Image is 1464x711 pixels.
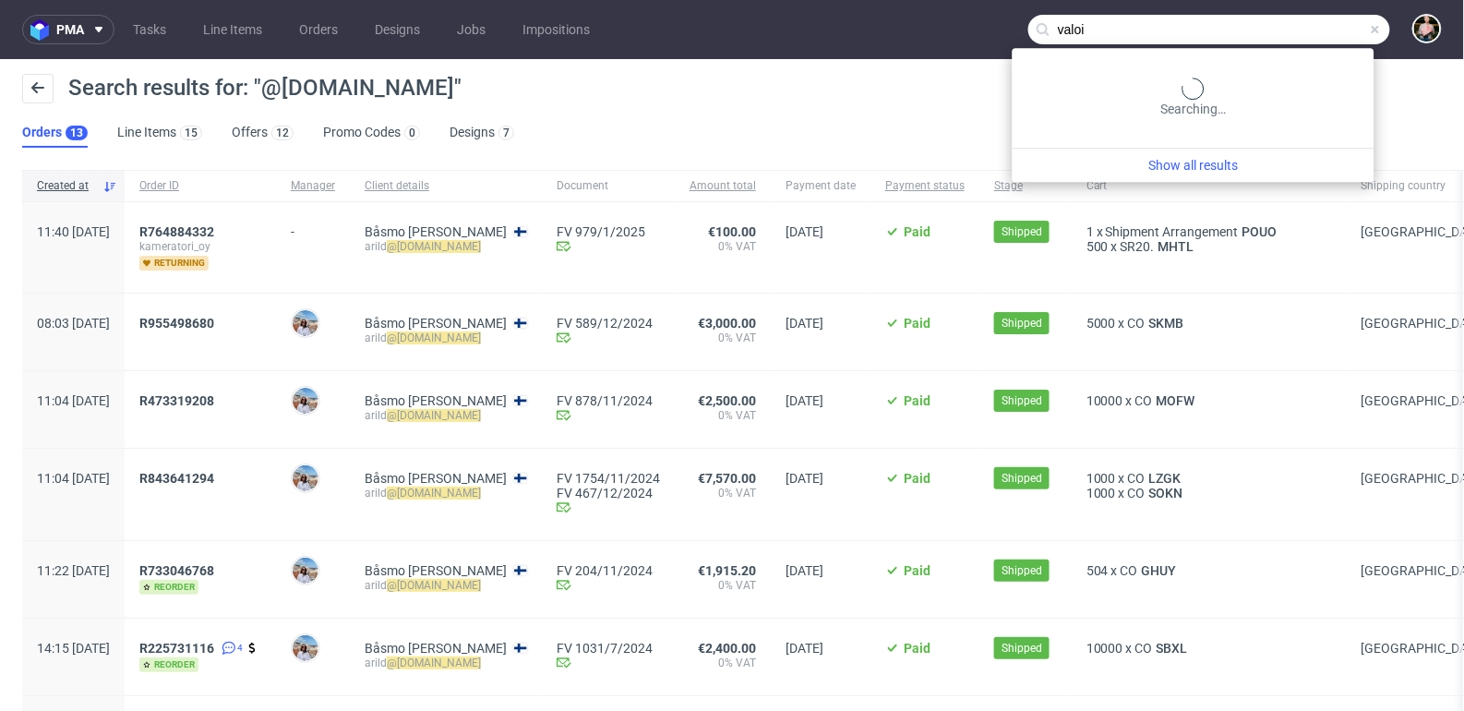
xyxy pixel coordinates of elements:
[1135,393,1153,408] span: CO
[387,487,481,500] mark: @[DOMAIN_NAME]
[904,316,930,331] span: Paid
[365,239,527,254] div: arild
[293,465,318,491] img: Marta Kozłowska
[1020,78,1367,118] div: Searching…
[1086,471,1332,486] div: x
[139,393,214,408] span: R473319208
[786,563,823,578] span: [DATE]
[557,393,660,408] a: FV 878/11/2024
[904,224,930,239] span: Paid
[218,641,243,656] a: 4
[1086,239,1332,254] div: x
[409,127,415,139] div: 0
[1128,471,1146,486] span: CO
[232,118,294,148] a: Offers12
[786,224,823,239] span: [DATE]
[904,641,930,656] span: Paid
[786,393,823,408] span: [DATE]
[37,178,95,194] span: Created at
[698,393,756,408] span: €2,500.00
[1128,486,1146,500] span: CO
[786,471,823,486] span: [DATE]
[1146,316,1188,331] a: SKMB
[1128,316,1146,331] span: CO
[1086,316,1332,331] div: x
[1002,223,1042,240] span: Shipped
[117,118,202,148] a: Line Items15
[1002,470,1042,487] span: Shipped
[1414,16,1440,42] img: Marta Tomaszewska
[1086,563,1109,578] span: 504
[293,310,318,336] img: Marta Kozłowska
[1086,178,1332,194] span: Cart
[139,471,218,486] a: R843641294
[1002,315,1042,331] span: Shipped
[364,15,431,44] a: Designs
[365,224,507,239] a: Båsmo [PERSON_NAME]
[387,579,481,592] mark: @[DOMAIN_NAME]
[557,316,660,331] a: FV 589/12/2024
[30,19,56,41] img: logo
[1086,471,1116,486] span: 1000
[503,127,510,139] div: 7
[698,471,756,486] span: €7,570.00
[557,178,660,194] span: Document
[690,578,756,593] span: 0% VAT
[1121,239,1155,254] span: SR20.
[365,641,507,656] a: Båsmo [PERSON_NAME]
[511,15,601,44] a: Impositions
[786,316,823,331] span: [DATE]
[139,239,261,254] span: kameratori_oy
[139,657,198,672] span: reorder
[450,118,514,148] a: Designs7
[1146,486,1187,500] a: SOKN
[139,316,214,331] span: R955498680
[139,563,214,578] span: R733046768
[557,471,660,486] a: FV 1754/11/2024
[1239,224,1281,239] a: POUO
[237,641,243,656] span: 4
[1086,393,1123,408] span: 10000
[365,656,527,670] div: arild
[698,563,756,578] span: €1,915.20
[1135,641,1153,656] span: CO
[557,563,660,578] a: FV 204/11/2024
[365,393,507,408] a: Båsmo [PERSON_NAME]
[690,408,756,423] span: 0% VAT
[139,471,214,486] span: R843641294
[288,15,349,44] a: Orders
[994,178,1057,194] span: Stage
[1121,563,1138,578] span: CO
[698,316,756,331] span: €3,000.00
[1086,486,1116,500] span: 1000
[786,178,856,194] span: Payment date
[786,641,823,656] span: [DATE]
[1106,224,1239,239] span: Shipment Arrangement
[557,224,660,239] a: FV 979/1/2025
[387,331,481,344] mark: @[DOMAIN_NAME]
[291,178,335,194] span: Manager
[1138,563,1181,578] a: GHUY
[1153,393,1199,408] a: MOFW
[139,178,261,194] span: Order ID
[557,486,660,500] a: FV 467/12/2024
[708,224,756,239] span: €100.00
[365,563,507,578] a: Båsmo [PERSON_NAME]
[885,178,965,194] span: Payment status
[690,239,756,254] span: 0% VAT
[139,563,218,578] a: R733046768
[1153,641,1192,656] span: SBXL
[387,657,481,669] mark: @[DOMAIN_NAME]
[139,316,218,331] a: R955498680
[365,408,527,423] div: arild
[122,15,177,44] a: Tasks
[1020,156,1367,175] a: Show all results
[1086,316,1116,331] span: 5000
[139,224,218,239] a: R764884332
[365,178,527,194] span: Client details
[690,178,756,194] span: Amount total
